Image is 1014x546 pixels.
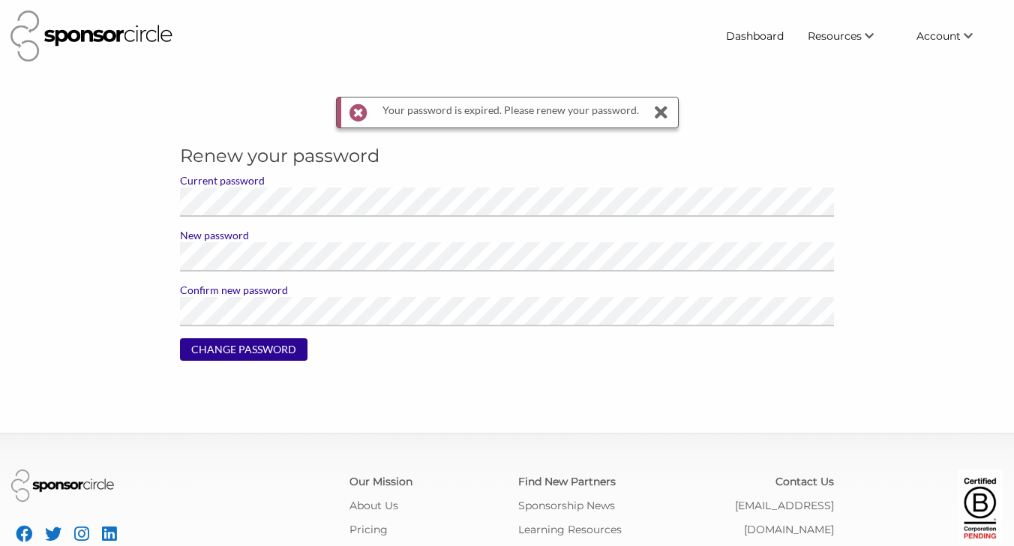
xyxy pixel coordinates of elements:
[180,283,833,297] label: Confirm new password
[180,143,833,169] h4: Renew your password
[180,174,833,187] label: Current password
[382,97,639,127] div: Your password is expired. Please renew your password.
[808,29,862,43] span: Resources
[518,499,615,512] a: Sponsorship News
[775,475,834,488] a: Contact Us
[180,338,307,361] input: CHANGE PASSWORD
[735,499,834,536] a: [EMAIL_ADDRESS][DOMAIN_NAME]
[904,22,1003,49] li: Account
[349,499,398,512] a: About Us
[349,523,388,536] a: Pricing
[349,475,412,488] a: Our Mission
[11,469,114,502] img: Sponsor Circle Logo
[796,22,904,49] li: Resources
[10,10,172,61] img: Sponsor Circle Logo
[518,523,622,536] a: Learning Resources
[714,22,796,49] a: Dashboard
[180,229,833,242] label: New password
[958,469,1003,544] img: Certified Corporation Pending Logo
[518,475,616,488] a: Find New Partners
[916,29,961,43] span: Account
